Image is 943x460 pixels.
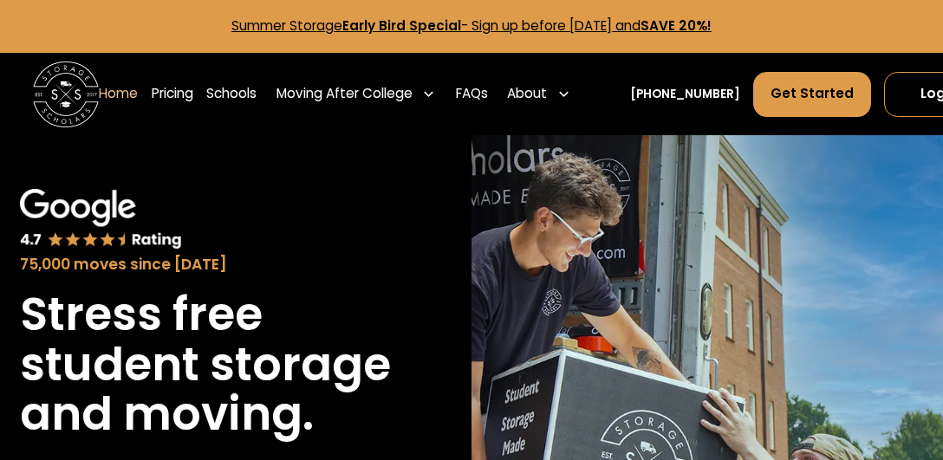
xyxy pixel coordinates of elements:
div: 75,000 moves since [DATE] [20,254,452,276]
a: Summer StorageEarly Bird Special- Sign up before [DATE] andSAVE 20%! [231,16,712,35]
a: FAQs [456,71,488,117]
div: Moving After College [276,84,413,104]
div: About [501,71,577,117]
strong: Early Bird Special [342,16,461,35]
a: Get Started [753,72,871,117]
img: Storage Scholars main logo [33,62,99,127]
div: About [507,84,547,104]
img: Google 4.7 star rating [20,189,182,251]
h1: Stress free student storage and moving. [20,289,452,439]
div: Moving After College [270,71,442,117]
strong: SAVE 20%! [641,16,712,35]
a: Home [99,71,138,117]
a: [PHONE_NUMBER] [630,86,740,103]
a: Pricing [152,71,193,117]
a: Schools [206,71,257,117]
